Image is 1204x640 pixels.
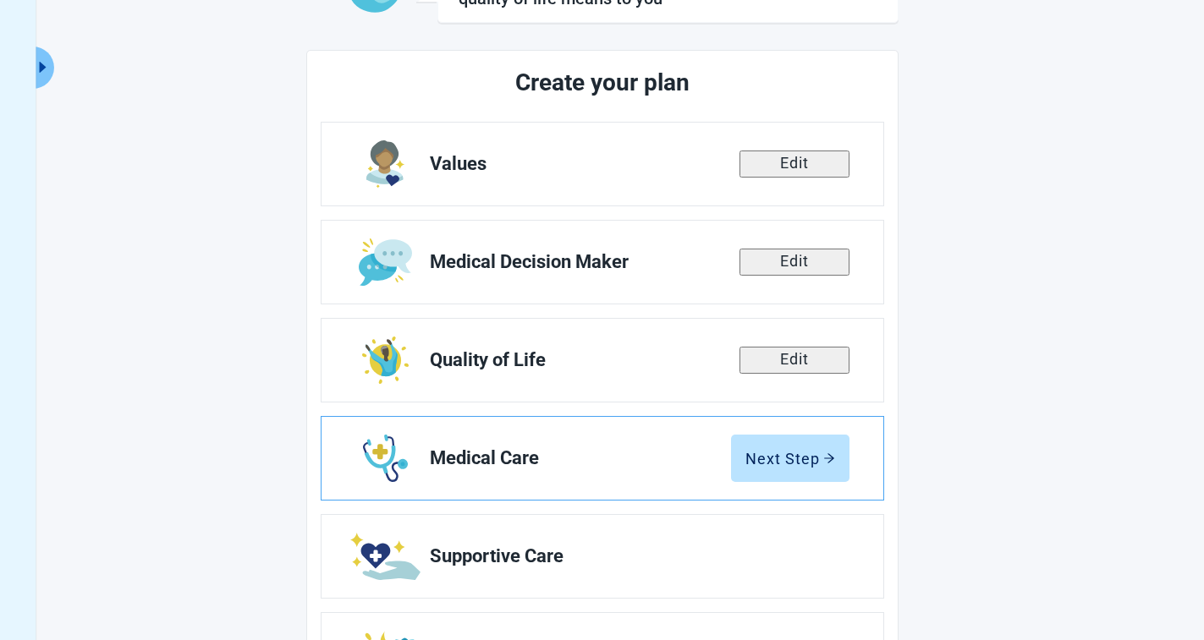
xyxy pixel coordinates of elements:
a: Edit Supportive Care section [322,515,883,598]
a: Edit Medical Decision Maker section [322,221,883,304]
span: Values [430,154,739,174]
span: Supportive Care [430,546,836,566]
a: Edit Values section [322,123,883,205]
span: Quality of Life [430,350,739,370]
a: Edit Medical Care section [322,417,883,500]
h2: Create your plan [384,64,821,101]
span: arrow-right [823,452,835,464]
button: Edit [739,249,849,275]
div: Edit [780,155,809,172]
span: Medical Decision Maker [430,252,739,272]
a: Edit Quality of Life section [322,319,883,402]
span: caret-right [35,59,51,75]
span: Medical Care [430,448,731,468]
button: Edit [739,150,849,177]
button: Next Steparrow-right [731,435,849,482]
div: Next Step [745,450,835,467]
div: Edit [780,351,809,368]
button: Edit [739,347,849,373]
div: Edit [780,253,809,270]
button: Expand menu [33,46,54,89]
